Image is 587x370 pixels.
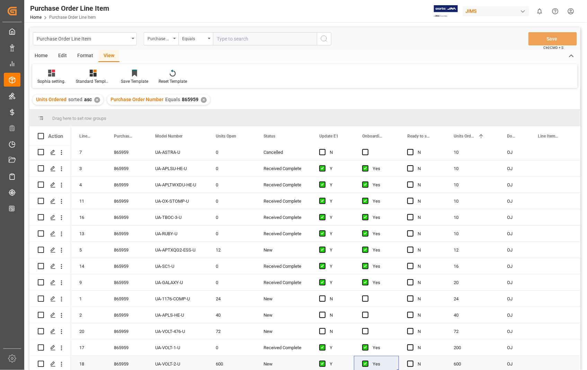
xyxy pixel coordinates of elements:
[71,274,106,290] div: 9
[207,291,255,307] div: 24
[445,340,499,355] div: 200
[106,291,147,307] div: 865959
[29,274,71,291] div: Press SPACE to select this row.
[155,134,183,139] span: Model Number
[110,97,163,102] span: Purchase Order Number
[373,226,391,242] div: Yes
[148,34,171,42] div: Purchase Order Number
[71,226,106,241] div: 13
[407,134,431,139] span: Ready to ship
[182,34,206,42] div: Equals
[499,242,530,258] div: OJ
[499,226,530,241] div: OJ
[264,193,303,209] div: Received Complete
[71,177,106,193] div: 4
[463,5,532,18] button: JIMS
[330,144,346,160] div: N
[30,3,109,14] div: Purchase Order Line Item
[264,275,303,291] div: Received Complete
[106,160,147,176] div: 865959
[418,144,437,160] div: N
[71,291,106,307] div: 1
[445,193,499,209] div: 10
[264,161,303,177] div: Received Complete
[445,144,499,160] div: 10
[29,193,71,209] div: Press SPACE to select this row.
[201,97,207,103] div: ✕
[418,177,437,193] div: N
[207,144,255,160] div: 0
[76,78,110,85] div: Standard Templates
[499,209,530,225] div: OJ
[216,134,236,139] span: Units Open
[37,78,65,85] div: Sophia setting.
[445,323,499,339] div: 72
[528,32,577,45] button: Save
[207,307,255,323] div: 40
[330,161,346,177] div: Y
[106,307,147,323] div: 865959
[207,258,255,274] div: 0
[330,226,346,242] div: Y
[373,161,391,177] div: Yes
[445,226,499,241] div: 10
[71,258,106,274] div: 14
[264,258,303,274] div: Received Complete
[71,209,106,225] div: 16
[445,209,499,225] div: 10
[418,340,437,356] div: N
[29,50,53,62] div: Home
[499,258,530,274] div: OJ
[68,97,82,102] span: sorted
[499,307,530,323] div: OJ
[207,226,255,241] div: 0
[373,193,391,209] div: Yes
[29,242,71,258] div: Press SPACE to select this row.
[106,323,147,339] div: 865959
[147,160,207,176] div: UA-APLSU-HE-U
[207,323,255,339] div: 72
[106,340,147,355] div: 865959
[330,275,346,291] div: Y
[71,340,106,355] div: 17
[264,134,275,139] span: Status
[373,275,391,291] div: Yes
[71,160,106,176] div: 3
[264,144,303,160] div: Cancelled
[319,134,338,139] span: Update E1
[147,226,207,241] div: UA-RUBY-U
[29,258,71,274] div: Press SPACE to select this row.
[434,5,458,17] img: Exertis%20JAM%20-%20Email%20Logo.jpg_1722504956.jpg
[373,340,391,356] div: Yes
[418,242,437,258] div: N
[373,258,391,274] div: Yes
[330,340,346,356] div: Y
[418,193,437,209] div: N
[264,210,303,226] div: Received Complete
[71,242,106,258] div: 5
[94,97,100,103] div: ✕
[330,324,346,340] div: N
[165,97,180,102] span: Equals
[532,3,548,19] button: show 0 new notifications
[207,340,255,355] div: 0
[147,193,207,209] div: UA-OX-STOMP-U
[538,134,560,139] span: Line Items Code
[71,307,106,323] div: 2
[147,242,207,258] div: UA-APTXQG2-ESS-U
[418,324,437,340] div: N
[29,323,71,340] div: Press SPACE to select this row.
[106,242,147,258] div: 865959
[445,177,499,193] div: 10
[71,323,106,339] div: 20
[445,258,499,274] div: 16
[445,242,499,258] div: 12
[207,209,255,225] div: 0
[106,144,147,160] div: 865959
[37,34,129,43] div: Purchase Order Line Item
[418,291,437,307] div: N
[418,210,437,226] div: N
[463,6,529,16] div: JIMS
[147,177,207,193] div: UA-APLTWXDU-HE-U
[418,226,437,242] div: N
